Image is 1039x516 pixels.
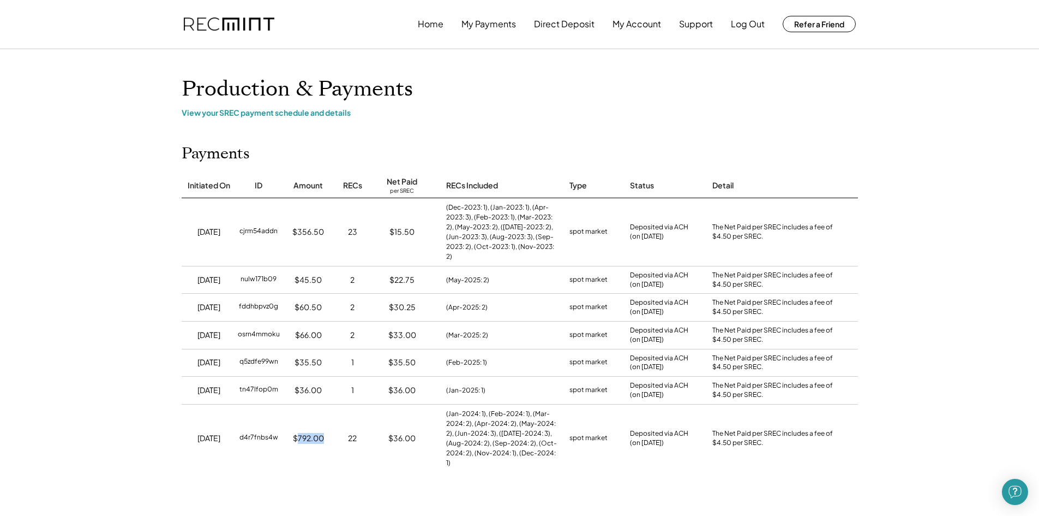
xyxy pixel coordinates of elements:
[630,180,654,191] div: Status
[188,180,230,191] div: Initiated On
[630,381,688,400] div: Deposited via ACH (on [DATE])
[388,433,416,444] div: $36.00
[712,223,838,241] div: The Net Paid per SREC includes a fee of $4.50 per SREC.
[569,330,608,341] div: spot market
[1002,479,1028,505] div: Open Intercom Messenger
[295,302,322,313] div: $60.50
[712,180,734,191] div: Detail
[712,354,838,372] div: The Net Paid per SREC includes a fee of $4.50 per SREC.
[182,145,250,163] h2: Payments
[197,330,220,341] div: [DATE]
[295,275,322,286] div: $45.50
[731,13,765,35] button: Log Out
[238,330,280,341] div: osrn4mmoku
[712,326,838,345] div: The Net Paid per SREC includes a fee of $4.50 per SREC.
[389,302,416,313] div: $30.25
[389,275,415,286] div: $22.75
[712,271,838,289] div: The Net Paid per SREC includes a fee of $4.50 per SREC.
[293,180,323,191] div: Amount
[295,330,322,341] div: $66.00
[630,354,688,372] div: Deposited via ACH (on [DATE])
[446,275,489,285] div: (May-2025: 2)
[239,227,278,238] div: cjrm54addn
[350,330,355,341] div: 2
[387,176,417,187] div: Net Paid
[569,433,608,444] div: spot market
[461,13,516,35] button: My Payments
[182,108,858,117] div: View your SREC payment schedule and details
[239,385,278,396] div: tn47lfop0m
[293,433,324,444] div: $792.00
[630,223,688,241] div: Deposited via ACH (on [DATE])
[446,303,488,312] div: (Apr-2025: 2)
[679,13,713,35] button: Support
[418,13,443,35] button: Home
[446,409,558,468] div: (Jan-2024: 1), (Feb-2024: 1), (Mar-2024: 2), (Apr-2024: 2), (May-2024: 2), (Jun-2024: 3), ([DATE]...
[388,385,416,396] div: $36.00
[197,227,220,238] div: [DATE]
[184,17,274,31] img: recmint-logotype%403x.png
[569,275,608,286] div: spot market
[388,330,416,341] div: $33.00
[612,13,661,35] button: My Account
[446,180,498,191] div: RECs Included
[569,357,608,368] div: spot market
[446,385,485,395] div: (Jan-2025: 1)
[389,227,415,238] div: $15.50
[783,16,856,32] button: Refer a Friend
[569,180,587,191] div: Type
[390,187,414,195] div: per SREC
[350,275,355,286] div: 2
[182,76,858,102] h1: Production & Payments
[351,357,354,368] div: 1
[446,330,488,340] div: (Mar-2025: 2)
[348,433,357,444] div: 22
[630,271,688,289] div: Deposited via ACH (on [DATE])
[292,227,324,238] div: $356.50
[446,358,487,367] div: (Feb-2025: 1)
[569,385,608,396] div: spot market
[712,381,838,400] div: The Net Paid per SREC includes a fee of $4.50 per SREC.
[295,357,322,368] div: $35.50
[197,275,220,286] div: [DATE]
[712,298,838,317] div: The Net Paid per SREC includes a fee of $4.50 per SREC.
[351,385,354,396] div: 1
[239,433,278,444] div: d4r7fnbs4w
[388,357,416,368] div: $35.50
[255,180,262,191] div: ID
[348,227,357,238] div: 23
[197,357,220,368] div: [DATE]
[239,302,278,313] div: fddhbpvz0g
[630,326,688,345] div: Deposited via ACH (on [DATE])
[446,203,558,262] div: (Dec-2023: 1), (Jan-2023: 1), (Apr-2023: 3), (Feb-2023: 1), (Mar-2023: 2), (May-2023: 2), ([DATE]...
[295,385,322,396] div: $36.00
[197,302,220,313] div: [DATE]
[712,429,838,448] div: The Net Paid per SREC includes a fee of $4.50 per SREC.
[239,357,278,368] div: q5zdfe99wn
[569,302,608,313] div: spot market
[534,13,594,35] button: Direct Deposit
[630,298,688,317] div: Deposited via ACH (on [DATE])
[241,275,277,286] div: nulw171b09
[343,180,362,191] div: RECs
[569,227,608,238] div: spot market
[350,302,355,313] div: 2
[197,385,220,396] div: [DATE]
[197,433,220,444] div: [DATE]
[630,429,688,448] div: Deposited via ACH (on [DATE])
